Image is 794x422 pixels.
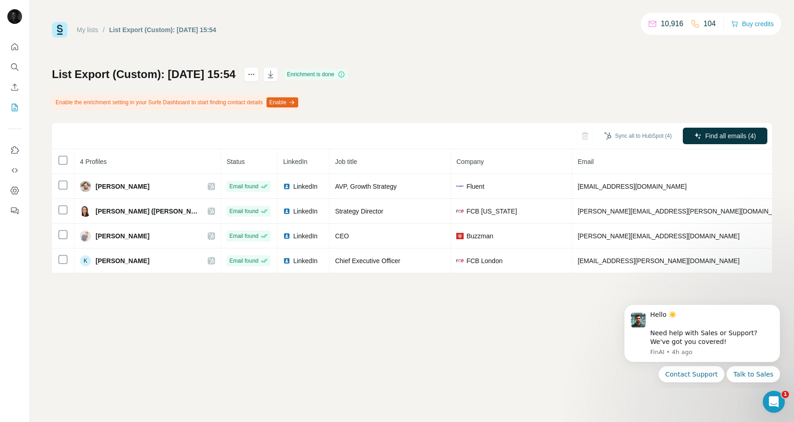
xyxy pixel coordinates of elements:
span: [PERSON_NAME] ([PERSON_NAME]) [96,207,198,216]
span: LinkedIn [293,207,318,216]
span: LinkedIn [293,182,318,191]
span: [EMAIL_ADDRESS][PERSON_NAME][DOMAIN_NAME] [578,257,739,264]
h1: List Export (Custom): [DATE] 15:54 [52,67,236,82]
span: [PERSON_NAME][EMAIL_ADDRESS][DOMAIN_NAME] [578,232,739,240]
img: Surfe Logo [52,22,68,38]
button: Quick start [7,39,22,55]
div: Enable the enrichment setting in your Surfe Dashboard to start finding contact details [52,95,300,110]
img: LinkedIn logo [283,208,290,215]
span: CEO [335,232,349,240]
span: 4 Profiles [80,158,107,165]
a: My lists [77,26,98,34]
p: 104 [703,18,716,29]
div: List Export (Custom): [DATE] 15:54 [109,25,216,34]
img: Avatar [7,9,22,24]
span: Job title [335,158,357,165]
span: 1 [782,391,789,398]
button: My lists [7,99,22,116]
img: company-logo [456,257,464,264]
span: Chief Executive Officer [335,257,400,264]
p: 10,916 [661,18,683,29]
div: Enrichment is done [284,69,348,80]
span: Strategy Director [335,208,383,215]
img: company-logo [456,208,464,215]
button: Search [7,59,22,75]
span: [EMAIL_ADDRESS][DOMAIN_NAME] [578,183,686,190]
img: Avatar [80,206,91,217]
img: company-logo [456,186,464,187]
button: Buy credits [731,17,774,30]
button: Dashboard [7,182,22,199]
span: Email found [229,207,258,215]
span: Buzzman [466,231,493,241]
button: Use Surfe API [7,162,22,179]
span: Fluent [466,182,484,191]
span: Email found [229,257,258,265]
span: [PERSON_NAME] [96,256,149,265]
div: K [80,255,91,266]
span: Company [456,158,484,165]
img: LinkedIn logo [283,183,290,190]
span: FCB London [466,256,503,265]
img: LinkedIn logo [283,232,290,240]
span: LinkedIn [293,231,318,241]
img: company-logo [456,232,464,240]
span: FCB [US_STATE] [466,207,517,216]
span: [PERSON_NAME] [96,231,149,241]
img: LinkedIn logo [283,257,290,264]
li: / [103,25,105,34]
iframe: Intercom notifications message [610,296,794,388]
span: Status [227,158,245,165]
span: Find all emails (4) [705,131,756,141]
span: [PERSON_NAME] [96,182,149,191]
span: Email [578,158,594,165]
img: Avatar [80,181,91,192]
span: Email found [229,182,258,191]
button: actions [244,67,259,82]
img: Avatar [80,231,91,242]
button: Enrich CSV [7,79,22,96]
span: LinkedIn [293,256,318,265]
button: Enable [267,97,298,107]
button: Find all emails (4) [683,128,767,144]
span: AVP, Growth Strategy [335,183,397,190]
button: Sync all to HubSpot (4) [598,129,678,143]
iframe: Intercom live chat [763,391,785,413]
button: Use Surfe on LinkedIn [7,142,22,158]
span: Email found [229,232,258,240]
button: Feedback [7,203,22,219]
span: LinkedIn [283,158,307,165]
span: [PERSON_NAME][EMAIL_ADDRESS][PERSON_NAME][DOMAIN_NAME] [578,208,793,215]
